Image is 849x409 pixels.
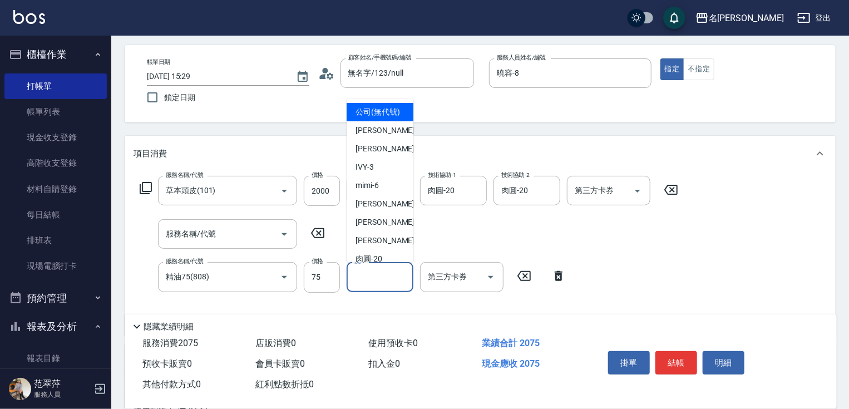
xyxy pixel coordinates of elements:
[275,182,293,200] button: Open
[4,150,107,176] a: 高階收支登錄
[709,11,784,25] div: 名[PERSON_NAME]
[34,390,91,400] p: 服務人員
[142,379,201,390] span: 其他付款方式 0
[356,143,421,155] span: [PERSON_NAME] -1
[4,40,107,69] button: 櫃檯作業
[4,228,107,253] a: 排班表
[793,8,836,28] button: 登出
[4,346,107,371] a: 報表目錄
[369,338,418,348] span: 使用預收卡 0
[629,182,646,200] button: Open
[663,7,685,29] button: save
[683,58,714,80] button: 不指定
[356,125,421,136] span: [PERSON_NAME] -0
[147,67,285,86] input: YYYY/MM/DD hh:mm
[4,202,107,228] a: 每日結帳
[166,171,203,179] label: 服務名稱/代號
[144,321,194,333] p: 隱藏業績明細
[9,378,31,400] img: Person
[34,378,91,390] h5: 范翠萍
[428,171,456,179] label: 技術協助-1
[164,92,195,104] span: 鎖定日期
[356,253,382,265] span: 肉圓 -20
[275,268,293,286] button: Open
[4,99,107,125] a: 帳單列表
[356,180,379,191] span: mimi -6
[142,358,192,369] span: 預收卡販賣 0
[4,73,107,99] a: 打帳單
[356,235,426,247] span: [PERSON_NAME] -18
[289,63,316,90] button: Choose date, selected date is 2025-10-12
[482,338,540,348] span: 業績合計 2075
[255,338,296,348] span: 店販消費 0
[4,176,107,202] a: 材料自購登錄
[703,351,744,374] button: 明細
[142,338,198,348] span: 服務消費 2075
[4,312,107,341] button: 報表及分析
[275,225,293,243] button: Open
[125,136,836,171] div: 項目消費
[4,125,107,150] a: 現金收支登錄
[4,253,107,279] a: 現場電腦打卡
[356,216,426,228] span: [PERSON_NAME] -10
[482,268,500,286] button: Open
[369,358,401,369] span: 扣入金 0
[497,53,546,62] label: 服務人員姓名/編號
[255,379,314,390] span: 紅利點數折抵 0
[356,161,374,173] span: IVY -3
[166,257,203,265] label: 服務名稱/代號
[13,10,45,24] img: Logo
[255,358,305,369] span: 會員卡販賣 0
[134,148,167,160] p: 項目消費
[348,53,412,62] label: 顧客姓名/手機號碼/編號
[482,358,540,369] span: 現金應收 2075
[356,106,400,118] span: 公司 (無代號)
[312,171,323,179] label: 價格
[312,257,323,265] label: 價格
[660,58,684,80] button: 指定
[691,7,788,29] button: 名[PERSON_NAME]
[501,171,530,179] label: 技術協助-2
[608,351,650,374] button: 掛單
[356,198,421,210] span: [PERSON_NAME] -8
[655,351,697,374] button: 結帳
[4,284,107,313] button: 預約管理
[147,58,170,66] label: 帳單日期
